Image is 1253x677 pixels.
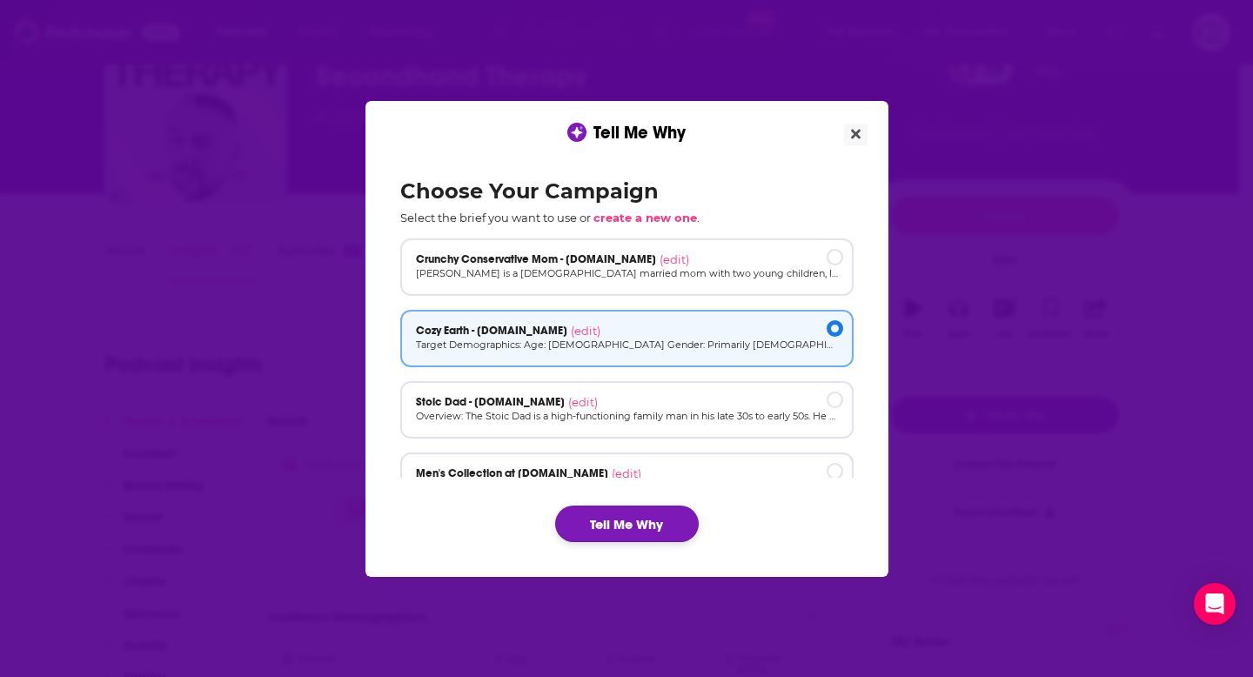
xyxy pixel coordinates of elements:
[570,125,584,139] img: tell me why sparkle
[400,211,854,225] p: Select the brief you want to use or .
[1194,583,1236,625] div: Open Intercom Messenger
[555,506,699,542] button: Tell Me Why
[416,252,656,266] span: Crunchy Conservative Mom - [DOMAIN_NAME]
[416,395,565,409] span: Stoic Dad - [DOMAIN_NAME]
[416,409,838,424] p: Overview: The Stoic Dad is a high-functioning family man in his late 30s to early 50s. He values ...
[568,395,598,409] span: (edit)
[612,466,641,480] span: (edit)
[660,252,689,266] span: (edit)
[416,324,567,338] span: Cozy Earth - [DOMAIN_NAME]
[416,266,838,281] p: [PERSON_NAME] is a [DEMOGRAPHIC_DATA] married mom with two young children, living in a suburban o...
[416,338,838,352] p: Target Demographics: Age: [DEMOGRAPHIC_DATA] Gender: Primarily [DEMOGRAPHIC_DATA] (60-70%) but al...
[844,124,868,145] button: Close
[416,466,608,480] span: Men's Collection at [DOMAIN_NAME]
[400,178,854,204] h2: Choose Your Campaign
[593,122,686,144] span: Tell Me Why
[571,324,600,338] span: (edit)
[593,211,697,225] span: create a new one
